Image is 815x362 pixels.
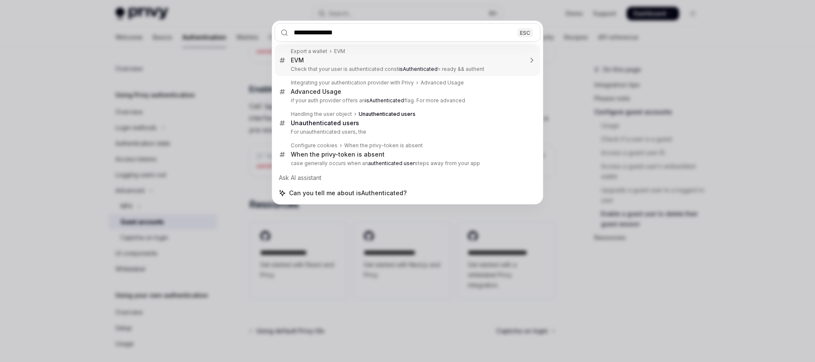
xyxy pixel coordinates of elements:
p: Check that your user is authenticated const = ready && authent [291,66,523,73]
div: EVM [334,48,345,55]
div: Handling the user object [291,111,352,118]
div: Advanced Usage [291,88,341,95]
div: Ask AI assistant [275,170,540,185]
div: Integrating your authentication provider with Privy [291,79,414,86]
p: case generally occurs when an steps away from your app [291,160,523,167]
p: if your auth provider offers an flag. For more advanced [291,97,523,104]
span: Can you tell me about isAuthenticated? [289,189,407,197]
b: isAuthenticated [365,97,404,104]
div: EVM [291,56,304,64]
div: ESC [517,28,533,37]
b: Unauthenticated users [359,111,416,117]
div: Advanced Usage [421,79,464,86]
b: Unauthenticated users [291,119,359,126]
div: When the privy-token is absent [291,151,385,158]
div: Export a wallet [291,48,327,55]
div: When the privy-token is absent [344,142,423,149]
b: authenticated user [368,160,415,166]
div: Configure cookies [291,142,337,149]
b: isAuthenticated [399,66,438,72]
p: For unauthenticated users, the [291,129,523,135]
